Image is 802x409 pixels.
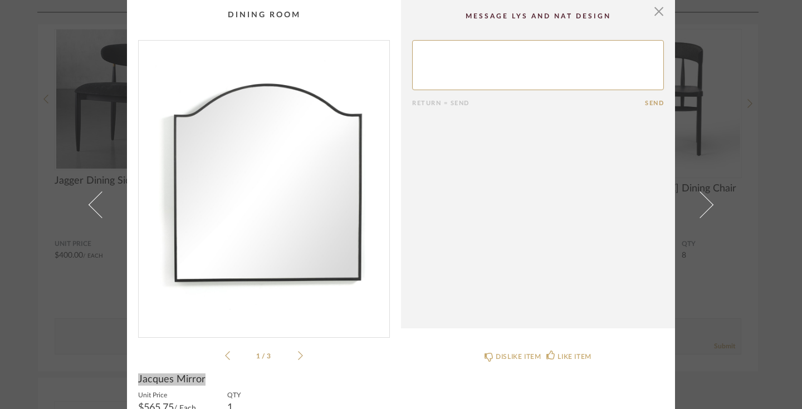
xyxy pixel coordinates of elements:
div: LIKE ITEM [558,351,591,362]
div: 0 [139,41,389,328]
span: 1 [256,353,262,359]
div: Return = Send [412,100,645,107]
button: Send [645,100,664,107]
img: 4e61faaf-1597-4d6a-a671-ab92f06acd0e_1000x1000.jpg [139,41,389,328]
div: DISLIKE ITEM [496,351,541,362]
span: / [262,353,267,359]
span: 3 [267,353,272,359]
label: Unit Price [138,390,196,399]
span: Jacques Mirror [138,373,206,386]
label: QTY [227,390,241,399]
